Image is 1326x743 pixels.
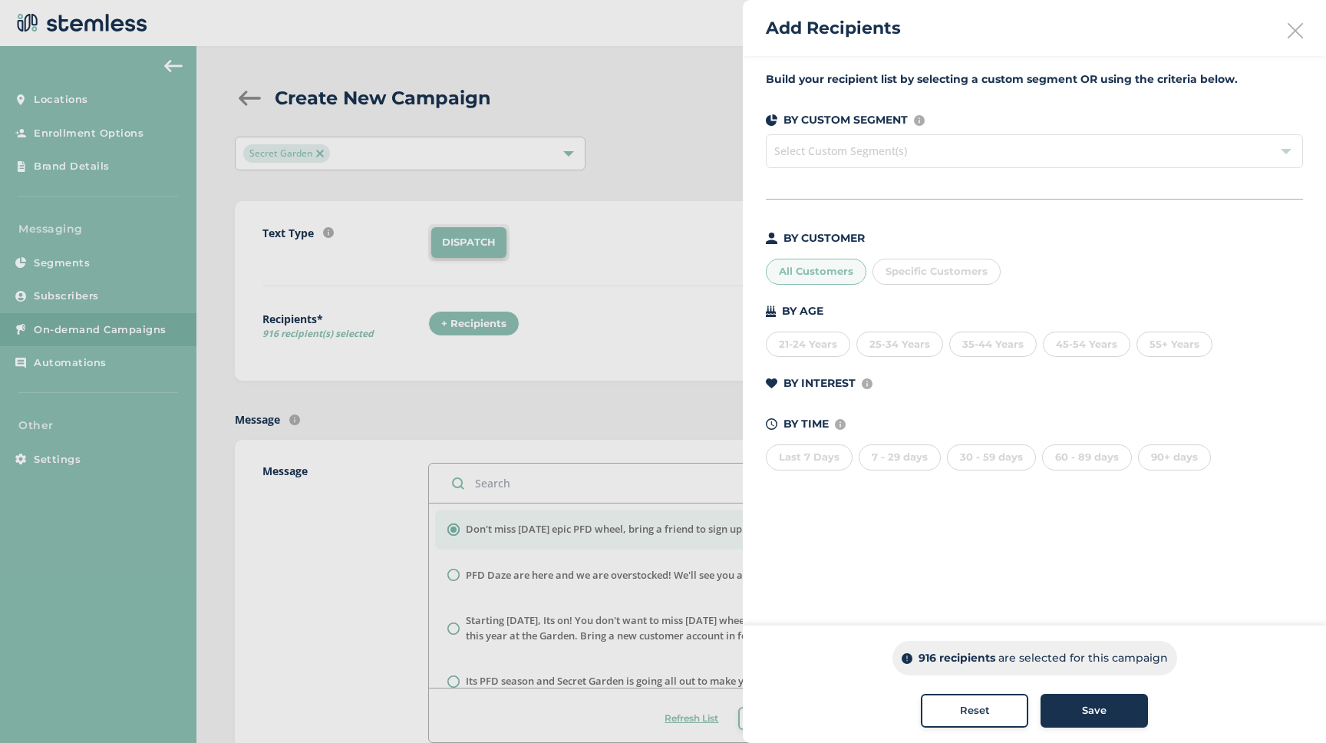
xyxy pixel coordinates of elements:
div: 90+ days [1138,444,1211,471]
p: BY INTEREST [783,375,856,391]
span: Reset [960,703,990,718]
p: 916 recipients [919,650,995,666]
span: Save [1082,703,1107,718]
span: Specific Customers [886,265,988,277]
img: icon-info-236977d2.svg [835,419,846,430]
p: BY TIME [783,416,829,432]
iframe: Chat Widget [1249,669,1326,743]
img: icon-segments-dark-074adb27.svg [766,114,777,126]
img: icon-info-236977d2.svg [914,115,925,126]
div: 60 - 89 days [1042,444,1132,471]
div: 21-24 Years [766,332,850,358]
img: icon-time-dark-e6b1183b.svg [766,418,777,430]
p: BY CUSTOM SEGMENT [783,112,908,128]
p: BY AGE [782,303,823,319]
img: icon-info-dark-48f6c5f3.svg [902,653,912,664]
button: Save [1041,694,1148,728]
div: 55+ Years [1136,332,1212,358]
img: icon-cake-93b2a7b5.svg [766,305,776,317]
p: are selected for this campaign [998,650,1168,666]
img: icon-info-236977d2.svg [862,378,872,389]
div: 7 - 29 days [859,444,941,471]
div: 25-34 Years [856,332,943,358]
div: All Customers [766,259,866,285]
button: Reset [921,694,1028,728]
div: 30 - 59 days [947,444,1036,471]
div: 45-54 Years [1043,332,1130,358]
label: Build your recipient list by selecting a custom segment OR using the criteria below. [766,71,1303,88]
img: icon-person-dark-ced50e5f.svg [766,233,777,244]
img: icon-heart-dark-29e6356f.svg [766,378,777,389]
h2: Add Recipients [766,15,901,41]
div: 35-44 Years [949,332,1037,358]
p: BY CUSTOMER [783,230,865,246]
div: Last 7 Days [766,444,853,471]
